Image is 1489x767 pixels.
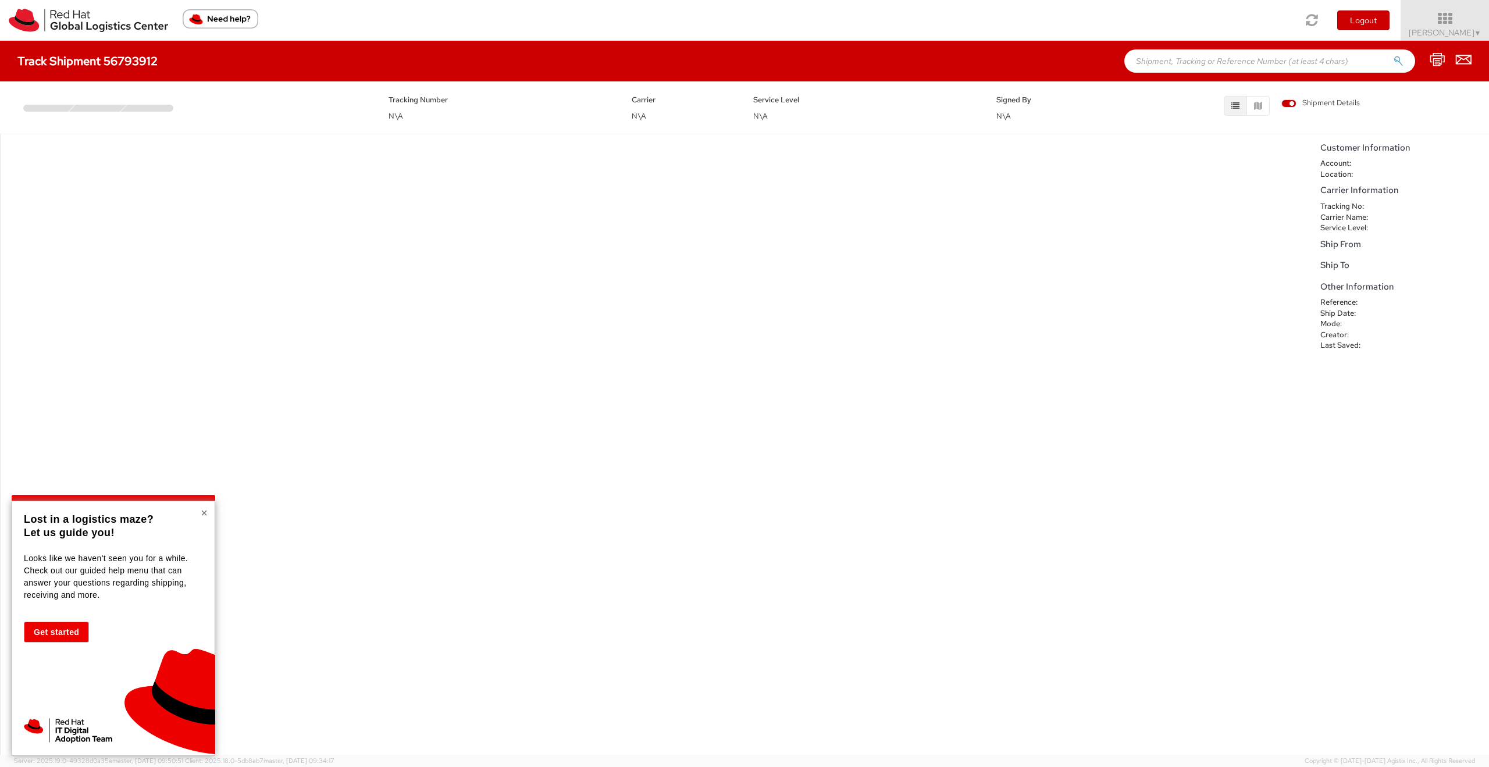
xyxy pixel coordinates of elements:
[1312,308,1387,319] dt: Ship Date:
[1320,282,1483,292] h5: Other Information
[263,757,334,765] span: master, [DATE] 09:34:17
[1281,98,1360,109] span: Shipment Details
[24,622,89,643] button: Get started
[1320,261,1483,270] h5: Ship To
[183,9,258,28] button: Need help?
[753,111,768,121] span: N\A
[17,55,158,67] h4: Track Shipment 56793912
[1312,319,1387,330] dt: Mode:
[1409,27,1481,38] span: [PERSON_NAME]
[1312,212,1387,223] dt: Carrier Name:
[1312,223,1387,234] dt: Service Level:
[1474,28,1481,38] span: ▼
[1320,240,1483,249] h5: Ship From
[1320,185,1483,195] h5: Carrier Information
[9,9,168,32] img: rh-logistics-00dfa346123c4ec078e1.svg
[1312,297,1387,308] dt: Reference:
[1337,10,1390,30] button: Logout
[632,96,736,104] h5: Carrier
[14,757,183,765] span: Server: 2025.19.0-49328d0a35e
[1320,143,1483,153] h5: Customer Information
[201,507,208,519] button: Close
[1124,49,1415,73] input: Shipment, Tracking or Reference Number (at least 4 chars)
[996,111,1011,121] span: N\A
[1305,757,1475,766] span: Copyright © [DATE]-[DATE] Agistix Inc., All Rights Reserved
[112,757,183,765] span: master, [DATE] 09:50:51
[24,552,200,601] p: Looks like we haven't seen you for a while. Check out our guided help menu that can answer your q...
[185,757,334,765] span: Client: 2025.18.0-5db8ab7
[1312,340,1387,351] dt: Last Saved:
[1312,158,1387,169] dt: Account:
[1312,201,1387,212] dt: Tracking No:
[1312,169,1387,180] dt: Location:
[24,513,154,525] strong: Lost in a logistics maze?
[1281,98,1360,110] label: Shipment Details
[996,96,1100,104] h5: Signed By
[1312,330,1387,341] dt: Creator:
[632,111,646,121] span: N\A
[24,527,115,538] strong: Let us guide you!
[389,111,403,121] span: N\A
[753,96,979,104] h5: Service Level
[389,96,614,104] h5: Tracking Number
